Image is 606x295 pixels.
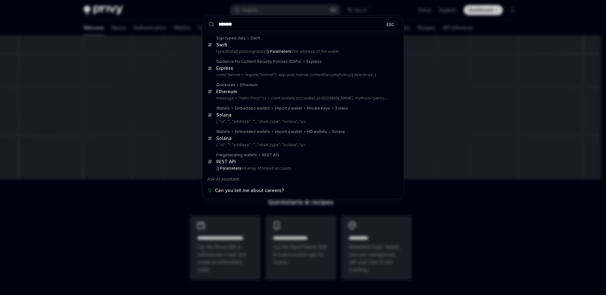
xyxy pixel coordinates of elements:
[307,129,327,134] div: HD wallets
[332,129,345,134] div: Solana
[216,96,389,101] p: message = "Hello Privy!" tx = client.wallets.rpc( wallet_id=[DOMAIN_NAME], method="personal_sign
[251,36,260,41] div: Swift
[216,49,389,54] p: typedData)) print(signature) The address of the wallet
[240,82,258,87] div: Ethereum
[235,129,270,134] div: Embedded wallets
[306,59,322,64] div: Express
[254,119,306,124] your-wallet-address: ", "chain_type": "solana", "po
[215,187,284,194] span: Can you tell me about careers?
[335,106,348,111] div: Solana
[216,112,232,118] div: Solana
[216,65,233,71] div: Express
[216,72,389,77] p: const helmet = require("helmet"); app.use( helmet.contentSecurityPolicy({ directives: {
[385,21,396,27] div: ESC
[217,166,241,171] b: } Parameters
[216,82,235,87] div: Quickstart
[275,106,302,111] div: Import a wallet
[275,129,302,134] div: Import a wallet
[216,159,236,165] div: REST API
[216,166,389,171] p: ] An array of linked accounts
[216,36,246,41] div: Sign typed data
[307,106,330,111] div: Private keys
[254,142,306,147] your-wallet-address: ", "chain_type": "solana", "po
[267,49,291,54] b: } Parameters
[229,142,306,147] privy-wallet-id: ", "address": "
[216,129,230,134] div: Wallets
[216,142,389,147] p: { "id": "
[216,119,389,124] p: { "id": "
[216,153,257,158] div: Pregenerating wallets
[216,59,301,64] div: Guidance for Content Security Policies (CSPs)
[262,153,279,158] div: REST API
[229,119,306,124] privy-wallet-id: ", "address": "
[204,173,402,185] div: Ask AI assistant
[216,106,230,111] div: Wallets
[216,42,227,48] div: Swift
[216,135,232,141] div: Solana
[216,89,237,94] div: Ethereum
[235,106,270,111] div: Embedded wallets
